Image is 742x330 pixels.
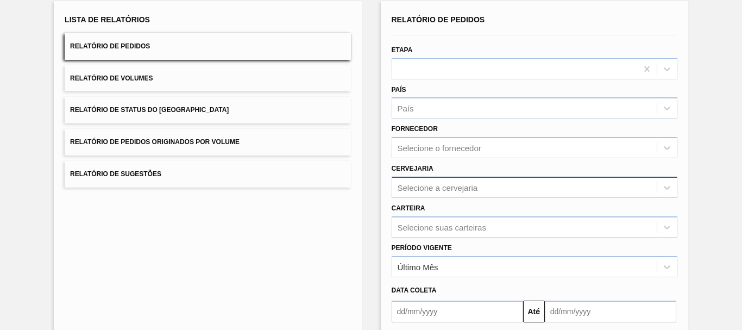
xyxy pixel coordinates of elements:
span: Relatório de Volumes [70,74,153,82]
div: Selecione suas carteiras [398,222,486,232]
div: Último Mês [398,262,438,271]
button: Relatório de Volumes [65,65,350,92]
label: País [392,86,406,94]
div: Selecione a cervejaria [398,183,478,192]
span: Relatório de Sugestões [70,170,161,178]
div: Selecione o fornecedor [398,144,481,153]
span: Relatório de Status do [GEOGRAPHIC_DATA] [70,106,229,114]
label: Fornecedor [392,125,438,133]
button: Até [523,301,545,322]
span: Relatório de Pedidos [70,42,150,50]
label: Etapa [392,46,413,54]
div: País [398,104,414,113]
span: Relatório de Pedidos [392,15,485,24]
span: Lista de Relatórios [65,15,150,24]
input: dd/mm/yyyy [545,301,676,322]
button: Relatório de Status do [GEOGRAPHIC_DATA] [65,97,350,123]
input: dd/mm/yyyy [392,301,523,322]
label: Carteira [392,204,425,212]
label: Cervejaria [392,165,433,172]
button: Relatório de Pedidos [65,33,350,60]
button: Relatório de Sugestões [65,161,350,188]
span: Relatório de Pedidos Originados por Volume [70,138,240,146]
span: Data coleta [392,287,437,294]
label: Período Vigente [392,244,452,252]
button: Relatório de Pedidos Originados por Volume [65,129,350,155]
